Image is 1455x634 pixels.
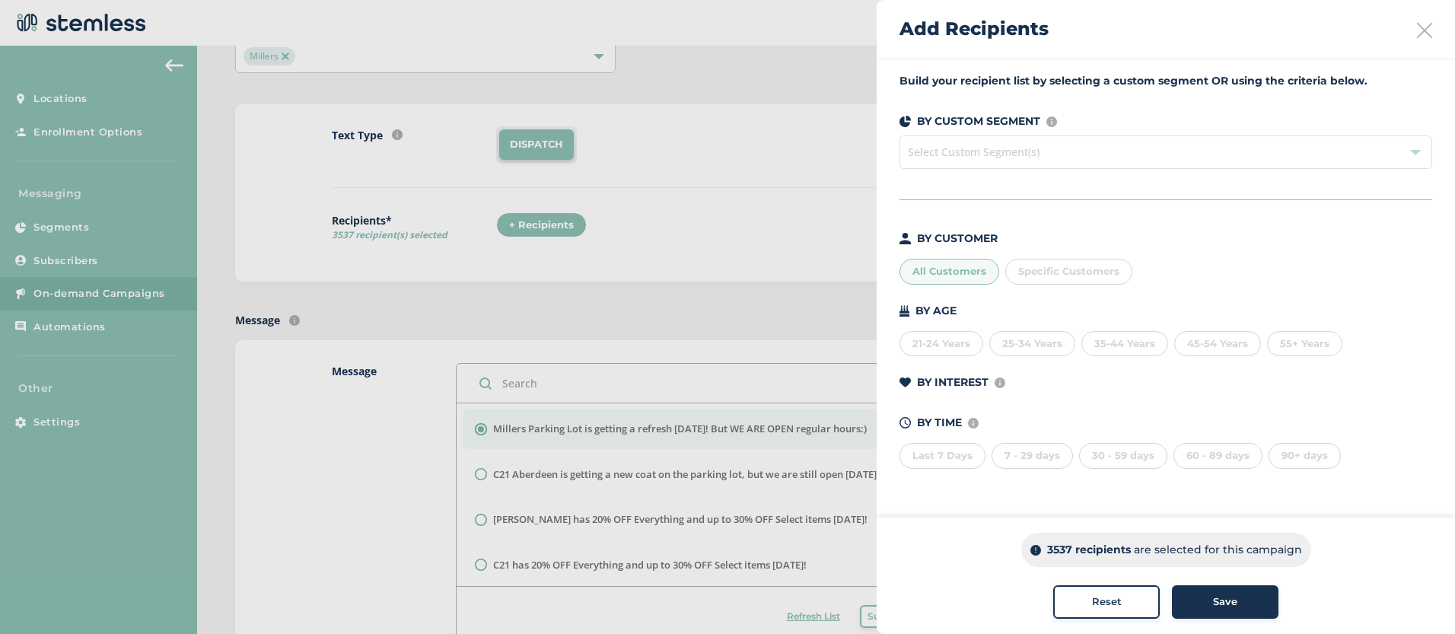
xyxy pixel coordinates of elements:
img: icon-info-236977d2.svg [995,378,1005,388]
p: BY TIME [917,415,962,431]
p: BY CUSTOM SEGMENT [917,113,1040,129]
label: Build your recipient list by selecting a custom segment OR using the criteria below. [899,73,1432,89]
img: icon-info-236977d2.svg [968,418,979,429]
div: 55+ Years [1267,331,1342,357]
img: icon-info-dark-48f6c5f3.svg [1030,545,1041,556]
img: icon-cake-93b2a7b5.svg [899,305,909,317]
button: Reset [1053,585,1160,619]
p: BY CUSTOMER [917,231,998,247]
img: icon-person-dark-ced50e5f.svg [899,233,911,244]
h2: Add Recipients [899,15,1049,43]
img: icon-heart-dark-29e6356f.svg [899,378,911,388]
div: Last 7 Days [899,443,985,469]
p: 3537 recipients [1047,542,1131,558]
div: 30 - 59 days [1079,443,1167,469]
img: icon-info-236977d2.svg [1046,116,1057,127]
div: 7 - 29 days [992,443,1073,469]
button: Save [1172,585,1278,619]
span: Save [1213,594,1237,610]
div: All Customers [899,259,999,285]
div: 21-24 Years [899,331,983,357]
p: BY INTEREST [917,374,989,390]
div: 90+ days [1269,443,1341,469]
div: 45-54 Years [1174,331,1261,357]
span: Specific Customers [1018,265,1119,277]
p: are selected for this campaign [1134,542,1302,558]
img: icon-time-dark-e6b1183b.svg [899,417,911,429]
span: Reset [1092,594,1122,610]
div: 25-34 Years [989,331,1075,357]
p: BY AGE [915,303,957,319]
img: icon-segments-dark-074adb27.svg [899,116,911,127]
iframe: Chat Widget [1379,561,1455,634]
div: 60 - 89 days [1173,443,1262,469]
div: 35-44 Years [1081,331,1168,357]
